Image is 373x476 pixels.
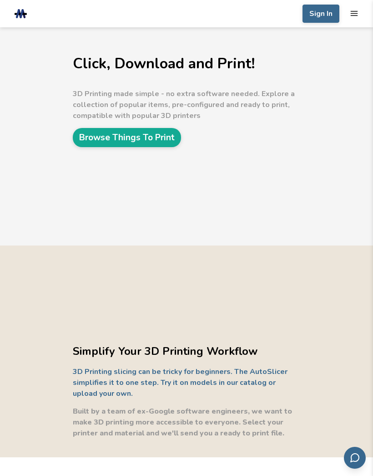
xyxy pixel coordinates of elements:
[73,128,181,147] a: Browse Things To Print
[73,88,300,121] p: 3D Printing made simple - no extra software needed. Explore a collection of popular items, pre-co...
[302,5,339,23] button: Sign In
[73,406,300,439] p: Built by a team of ex-Google software engineers, we want to make 3D printing more accessible to e...
[344,447,366,469] button: Send feedback via email
[350,9,358,18] button: mobile navigation menu
[73,366,300,399] p: 3D Printing slicing can be tricky for beginners. The AutoSlicer simplifies it to one step. Try it...
[73,56,300,72] h1: Click, Download and Print!
[73,343,300,359] h2: Simplify Your 3D Printing Workflow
